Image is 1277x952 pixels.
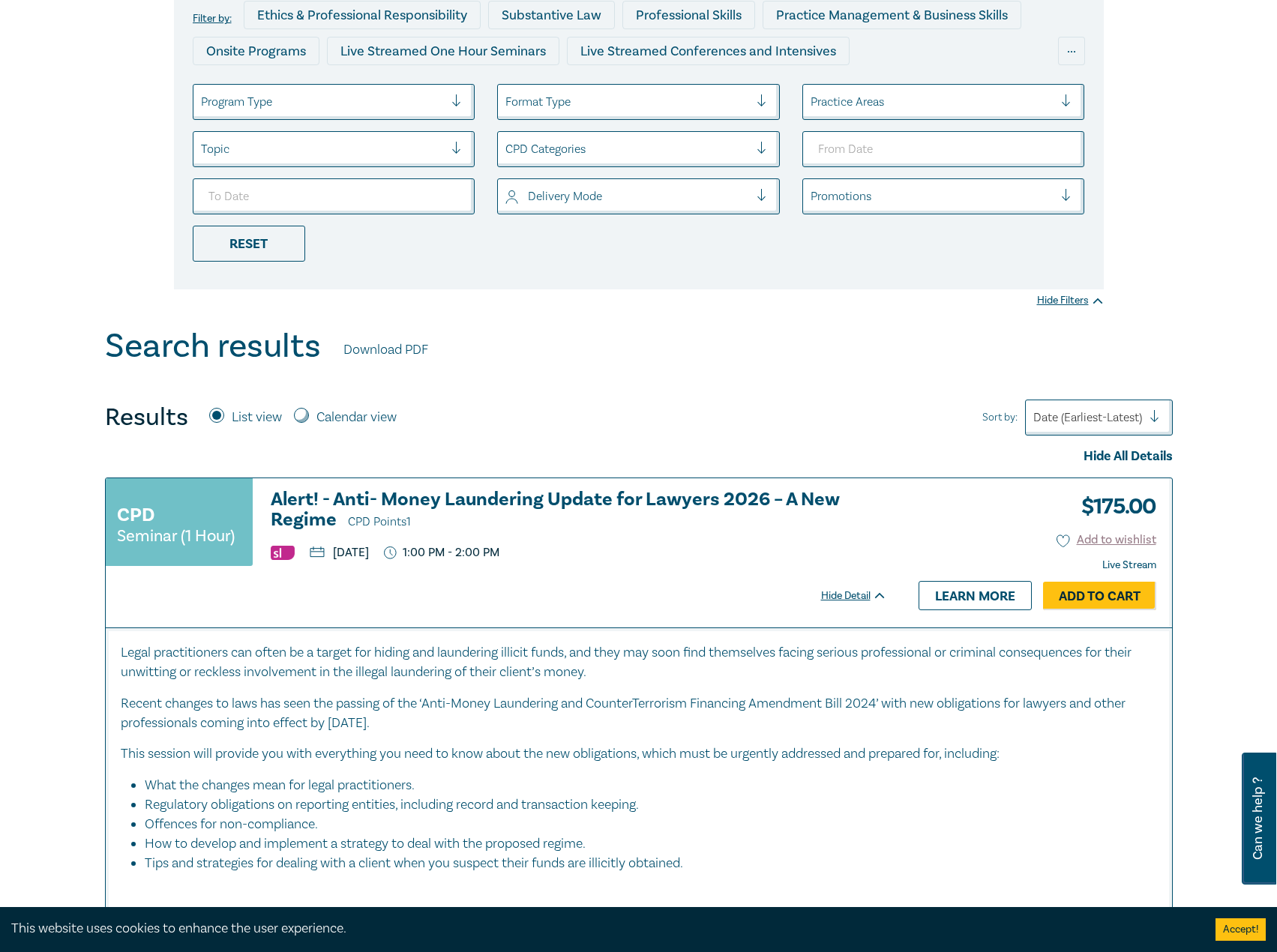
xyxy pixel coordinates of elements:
[1043,582,1156,610] a: Add to Cart
[343,340,428,360] a: Download PDF
[802,131,1085,167] input: From Date
[438,73,610,101] div: Pre-Recorded Webcasts
[316,408,397,427] label: Calendar view
[121,744,1157,764] p: This session will provide you with everything you need to know about the new obligations, which m...
[193,13,232,25] label: Filter by:
[193,73,430,101] div: Live Streamed Practical Workshops
[145,854,1157,873] li: Tips and strategies for dealing with a client when you suspect their funds are illicitly obtained.
[105,447,1173,466] div: Hide All Details
[271,489,887,532] h3: Alert! - Anti- Money Laundering Update for Lawyers 2026 – A New Regime
[310,546,369,558] p: [DATE]
[811,188,814,205] input: select
[271,489,887,532] a: Alert! - Anti- Money Laundering Update for Lawyers 2026 – A New Regime CPD Points1
[1102,558,1156,572] strong: Live Stream
[327,37,559,65] div: Live Streamed One Hour Seminars
[348,514,411,529] span: CPD Points 1
[505,94,508,110] input: select
[232,408,282,427] label: List view
[121,643,1157,682] p: Legal practitioners can often be a target for hiding and laundering illicit funds, and they may s...
[105,327,321,366] h1: Search results
[505,188,508,205] input: select
[1070,489,1156,524] h3: $ 175.00
[201,94,204,110] input: select
[121,694,1157,733] p: Recent changes to laws has seen the passing of the ‘Anti-Money Laundering and CounterTerrorism Fi...
[244,1,481,29] div: Ethics & Professional Responsibility
[1033,409,1036,426] input: Sort by
[1058,37,1085,65] div: ...
[1216,918,1266,941] button: Accept cookies
[145,815,1142,834] li: Offences for non-compliance.
[117,501,154,528] h3: CPD
[790,73,928,101] div: National Programs
[145,795,1142,815] li: Regulatory obligations on reporting entities, including record and transaction keeping.
[193,178,475,214] input: To Date
[193,226,305,262] div: Reset
[488,1,615,29] div: Substantive Law
[1251,762,1265,876] span: Can we help ?
[201,141,204,157] input: select
[145,834,1142,854] li: How to develop and implement a strategy to deal with the proposed regime.
[271,546,295,560] img: Substantive Law
[193,37,319,65] div: Onsite Programs
[618,73,782,101] div: 10 CPD Point Packages
[763,1,1021,29] div: Practice Management & Business Skills
[622,1,755,29] div: Professional Skills
[117,528,235,543] small: Seminar (1 Hour)
[505,141,508,157] input: select
[982,409,1018,426] span: Sort by:
[11,919,1193,939] div: This website uses cookies to enhance the user experience.
[145,776,1142,795] li: What the changes mean for legal practitioners.
[821,588,904,603] div: Hide Detail
[384,546,500,560] p: 1:00 PM - 2:00 PM
[567,37,850,65] div: Live Streamed Conferences and Intensives
[1057,531,1156,549] button: Add to wishlist
[811,94,814,110] input: select
[919,581,1032,609] a: Learn more
[1037,293,1104,308] div: Hide Filters
[105,403,188,433] h4: Results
